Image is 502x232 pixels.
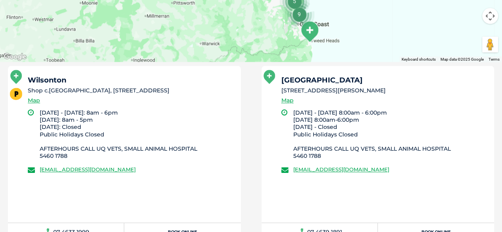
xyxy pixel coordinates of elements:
button: Map camera controls [482,8,498,24]
li: [DATE] - [DATE]: 8am - 6pm [DATE]: 8am - 5pm [DATE]: Closed Public Holidays Closed AFTERHOURS CAL... [40,109,234,159]
a: Terms (opens in new tab) [489,57,500,61]
div: Tweed Heads [300,21,319,42]
h5: Wilsonton [28,77,234,84]
li: Shop c.[GEOGRAPHIC_DATA], [STREET_ADDRESS] [28,86,234,95]
button: Keyboard shortcuts [402,57,436,62]
a: [EMAIL_ADDRESS][DOMAIN_NAME] [40,166,136,173]
img: Google [2,52,28,62]
a: Open this area in Google Maps (opens a new window) [2,52,28,62]
button: Drag Pegman onto the map to open Street View [482,36,498,52]
h5: [GEOGRAPHIC_DATA] [281,77,487,84]
a: Map [28,96,40,105]
li: [DATE] - [DATE] 8:00am - 6:00pm [DATE] 8:00am-6:00pm [DATE] - Closed Public Holidays Closed AFTER... [293,109,487,159]
span: Map data ©2025 Google [440,57,484,61]
li: [STREET_ADDRESS][PERSON_NAME] [281,86,487,95]
a: Map [281,96,294,105]
a: [EMAIL_ADDRESS][DOMAIN_NAME] [293,166,389,173]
